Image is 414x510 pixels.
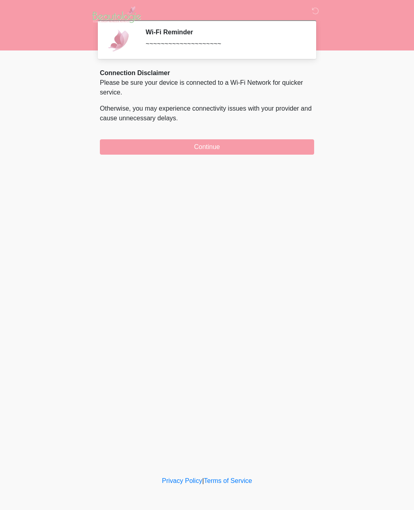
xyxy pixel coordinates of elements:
[100,78,314,97] p: Please be sure your device is connected to a Wi-Fi Network for quicker service.
[100,104,314,123] p: Otherwise, you may experience connectivity issues with your provider and cause unnecessary delays
[146,28,302,36] h2: Wi-Fi Reminder
[204,477,252,484] a: Terms of Service
[100,68,314,78] div: Connection Disclaimer
[162,477,203,484] a: Privacy Policy
[202,477,204,484] a: |
[176,115,178,122] span: .
[146,39,302,49] div: ~~~~~~~~~~~~~~~~~~~~
[100,139,314,155] button: Continue
[106,28,130,52] img: Agent Avatar
[92,6,141,23] img: Beautologie Logo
